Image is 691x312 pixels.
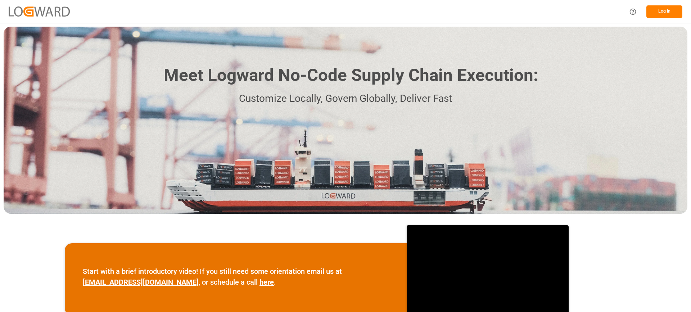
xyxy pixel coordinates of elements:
h1: Meet Logward No-Code Supply Chain Execution: [164,63,538,88]
button: Help Center [625,4,641,20]
img: Logward_new_orange.png [9,6,70,16]
p: Start with a brief introductory video! If you still need some orientation email us at , or schedu... [83,266,389,288]
a: [EMAIL_ADDRESS][DOMAIN_NAME] [83,278,199,286]
p: Customize Locally, Govern Globally, Deliver Fast [153,91,538,107]
button: Log In [646,5,682,18]
a: here [259,278,274,286]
